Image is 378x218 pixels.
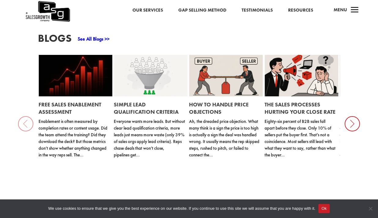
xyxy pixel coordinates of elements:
span: Menu [334,7,347,13]
p: Eighty-six percent of B2B sales fall apart before they close. Only 10% of sellers put the buyer f... [265,118,336,158]
a: How to Handle Price Objections [189,101,249,115]
span: We use cookies to ensure that we give you the best experience on our website. If you continue to ... [48,205,315,212]
button: Ok [318,204,330,213]
a: Gap Selling Method [178,6,226,14]
a: See All Blogs >> [78,36,109,42]
p: Everyone wants more leads. But without clear lead qualification criteria, more leads just means m... [114,118,185,158]
a: Free Sales Enablement Assessment [39,101,101,115]
a: Testimonials [242,6,273,14]
span: No [367,205,373,212]
a: Simple Lead Qualification Criteria [114,101,179,115]
p: Ah, the dreaded price objection. What many think is a sign the price is too high is actually a si... [189,118,261,158]
a: The Sales Processes Hurting Your Close Rate [265,101,335,115]
h3: Blogs [38,33,72,47]
a: Resources [288,6,313,14]
span: a [349,4,361,16]
a: Our Services [132,6,163,14]
p: Enablement is often measured by completion rates or content usage. Did the team attend the traini... [39,118,110,158]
